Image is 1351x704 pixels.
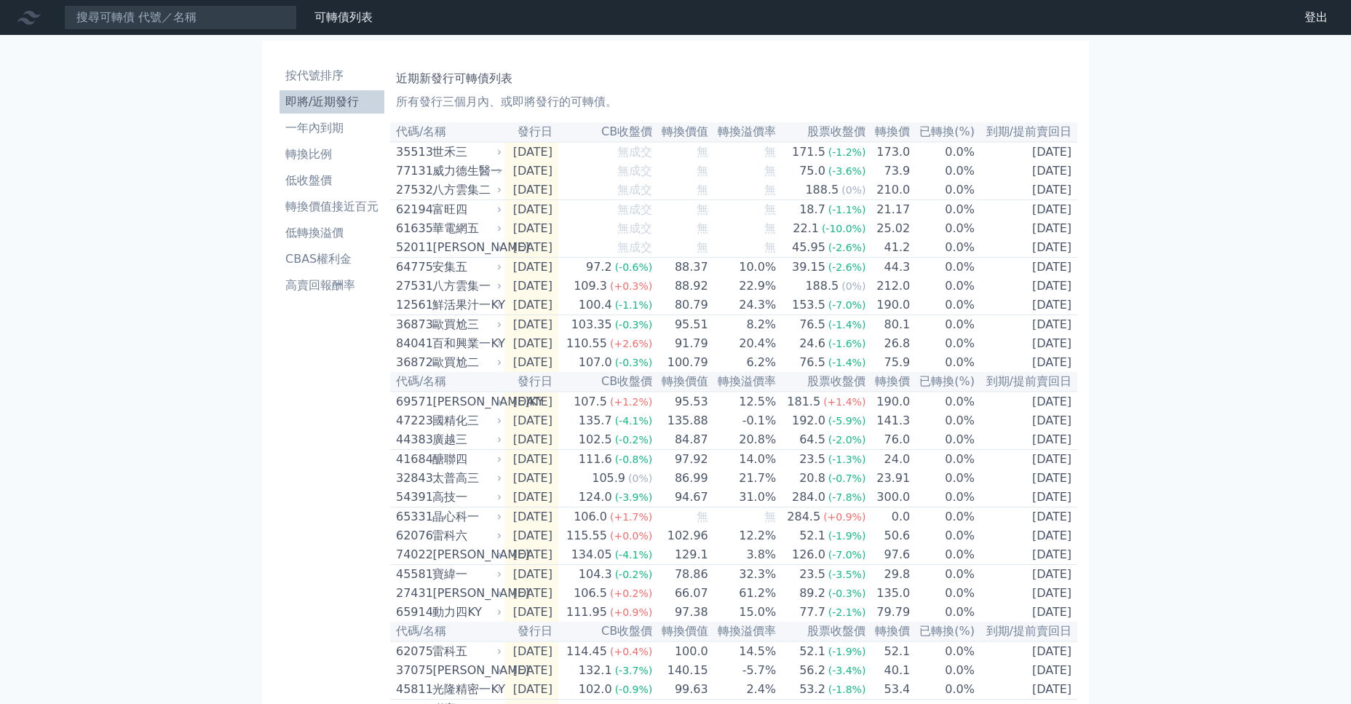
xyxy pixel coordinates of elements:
div: 109.3 [571,277,610,295]
td: 0.0% [911,315,975,335]
th: 代碼/名稱 [390,122,504,142]
div: 歐買尬二 [432,354,499,371]
td: [DATE] [975,565,1077,585]
th: 發行日 [504,372,558,392]
span: (0%) [841,184,865,196]
td: 97.92 [653,450,709,470]
td: 0.0% [911,526,975,545]
td: 25.02 [866,219,911,238]
td: [DATE] [975,142,1077,162]
td: [DATE] [975,258,1077,277]
span: 無 [764,202,776,216]
td: [DATE] [504,469,558,488]
div: 284.0 [789,489,828,506]
a: 低轉換溢價 [280,221,384,245]
td: 0.0% [911,277,975,296]
td: 44.3 [866,258,911,277]
div: 115.55 [563,527,610,545]
div: 105.9 [589,470,628,487]
td: 14.0% [709,450,777,470]
td: [DATE] [504,219,558,238]
span: (-4.1%) [615,415,653,427]
div: 威力德生醫一 [432,162,499,180]
div: 高技一 [432,489,499,506]
td: 32.3% [709,565,777,585]
td: 0.0% [911,545,975,565]
div: 188.5 [802,181,841,199]
div: 23.5 [796,451,828,468]
a: 可轉債列表 [314,10,373,24]
td: [DATE] [975,545,1077,565]
div: 134.05 [568,546,615,563]
td: 141.3 [866,411,911,430]
div: 124.0 [576,489,615,506]
div: 晶心科一 [432,508,499,526]
div: 111.6 [576,451,615,468]
th: CB收盤價 [558,122,653,142]
td: [DATE] [504,181,558,200]
iframe: Chat Widget [1278,634,1351,704]
td: 190.0 [866,296,911,315]
td: 3.8% [709,545,777,565]
span: (-3.6%) [828,165,866,177]
span: (0%) [841,280,865,292]
div: 45.95 [789,239,828,256]
span: (-4.1%) [615,549,653,561]
span: 無成交 [617,183,652,197]
div: 39.15 [789,258,828,276]
span: 無成交 [617,221,652,235]
td: 26.8 [866,334,911,353]
div: [PERSON_NAME] [432,546,499,563]
div: 100.4 [576,296,615,314]
td: [DATE] [504,334,558,353]
a: 轉換比例 [280,143,384,166]
li: CBAS權利金 [280,250,384,268]
td: 102.96 [653,526,709,545]
div: [PERSON_NAME]KY [432,393,499,411]
td: [DATE] [504,238,558,258]
div: 雷科六 [432,527,499,545]
td: [DATE] [975,488,1077,507]
div: 52011 [396,239,429,256]
td: 75.9 [866,353,911,372]
td: 0.0% [911,469,975,488]
div: 36873 [396,316,429,333]
span: (-1.4%) [828,357,866,368]
div: 54391 [396,489,429,506]
span: (-0.7%) [828,472,866,484]
td: 31.0% [709,488,777,507]
td: [DATE] [975,450,1077,470]
div: 國精化三 [432,412,499,430]
div: 77131 [396,162,429,180]
div: 八方雲集二 [432,181,499,199]
span: (-1.3%) [828,454,866,465]
td: [DATE] [504,430,558,450]
span: (-1.1%) [828,204,866,215]
td: 0.0 [866,507,911,527]
td: 0.0% [911,450,975,470]
div: 24.6 [796,335,828,352]
td: [DATE] [504,411,558,430]
td: 0.0% [911,181,975,200]
span: (+0.0%) [610,530,652,542]
th: 已轉換(%) [911,372,975,392]
td: [DATE] [975,334,1077,353]
td: [DATE] [504,450,558,470]
div: 284.5 [784,508,823,526]
li: 低轉換溢價 [280,224,384,242]
div: 135.7 [576,412,615,430]
td: 21.17 [866,200,911,220]
td: [DATE] [504,392,558,411]
td: [DATE] [975,411,1077,430]
span: (-10.0%) [822,223,865,234]
div: 27531 [396,277,429,295]
span: 無 [697,145,708,159]
span: (-0.3%) [615,319,653,331]
td: [DATE] [504,142,558,162]
div: 65331 [396,508,429,526]
span: 無 [764,221,776,235]
span: (-7.0%) [828,299,866,311]
td: [DATE] [975,200,1077,220]
div: 76.5 [796,354,828,371]
div: 64.5 [796,431,828,448]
